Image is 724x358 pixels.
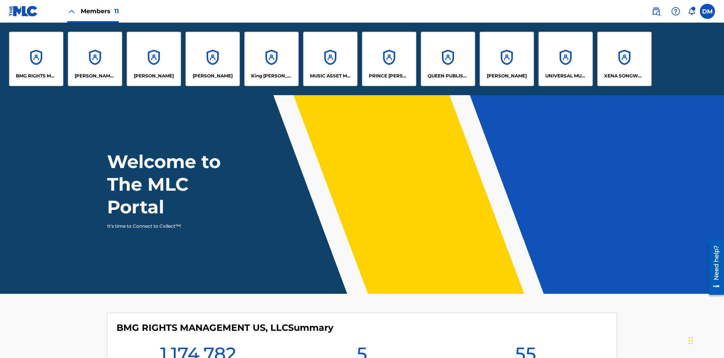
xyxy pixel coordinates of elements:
p: EYAMA MCSINGER [193,73,233,79]
h4: BMG RIGHTS MANAGEMENT US, LLC [117,322,333,333]
p: ELVIS COSTELLO [134,73,174,79]
p: MUSIC ASSET MANAGEMENT (MAM) [310,73,351,79]
span: Members [81,7,119,15]
h1: Welcome to The MLC Portal [107,150,248,218]
div: Help [668,4,683,19]
a: Accounts[PERSON_NAME] [480,32,534,86]
p: King McTesterson [251,73,292,79]
iframe: Chat Widget [686,322,724,358]
iframe: Resource Center [703,237,724,299]
img: MLC Logo [9,6,38,17]
a: AccountsBMG RIGHTS MANAGEMENT US, LLC [9,32,63,86]
a: AccountsUNIVERSAL MUSIC PUB GROUP [538,32,593,86]
p: BMG RIGHTS MANAGEMENT US, LLC [16,73,57,79]
p: PRINCE MCTESTERSON [369,73,410,79]
img: help [671,7,680,16]
a: Accounts[PERSON_NAME] [186,32,240,86]
div: Drag [689,329,693,352]
div: Notifications [688,8,695,15]
p: RONALD MCTESTERSON [487,73,527,79]
a: AccountsKing [PERSON_NAME] [244,32,299,86]
p: UNIVERSAL MUSIC PUB GROUP [545,73,586,79]
a: Accounts[PERSON_NAME] [127,32,181,86]
span: 11 [114,8,119,15]
p: QUEEN PUBLISHA [428,73,469,79]
img: Close [67,7,76,16]
div: User Menu [700,4,715,19]
a: Public Search [649,4,664,19]
a: AccountsXENA SONGWRITER [597,32,652,86]
p: CLEO SONGWRITER [75,73,116,79]
p: It's time to Connect to Collect™! [107,223,238,230]
p: XENA SONGWRITER [604,73,645,79]
a: AccountsMUSIC ASSET MANAGEMENT (MAM) [303,32,357,86]
a: AccountsQUEEN PUBLISHA [421,32,475,86]
a: AccountsPRINCE [PERSON_NAME] [362,32,416,86]
img: search [652,7,661,16]
a: Accounts[PERSON_NAME] SONGWRITER [68,32,122,86]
